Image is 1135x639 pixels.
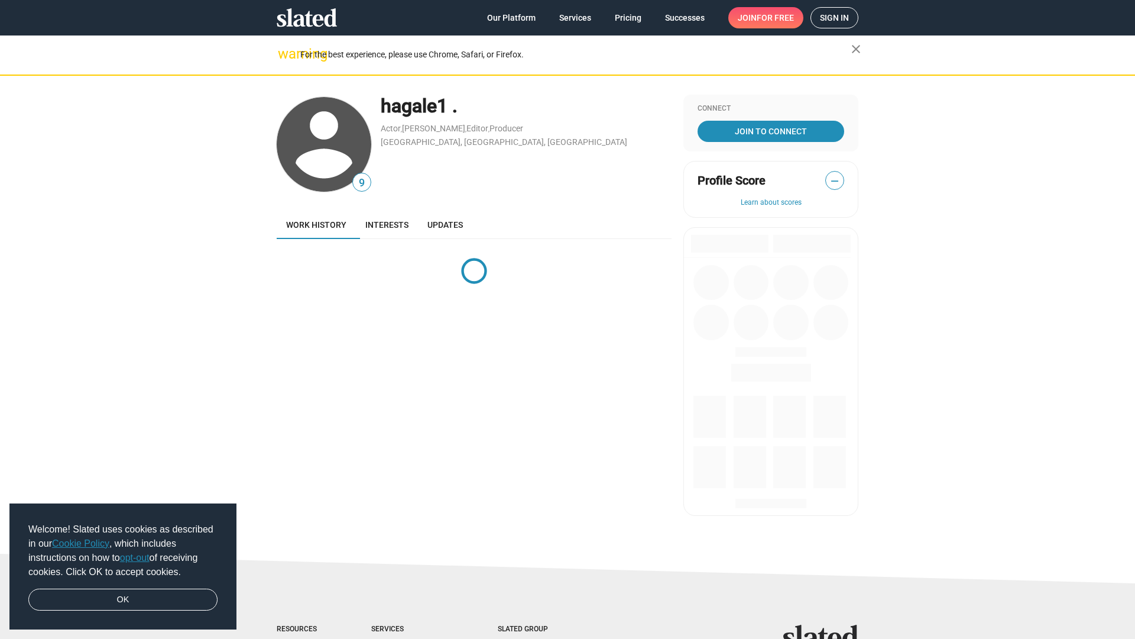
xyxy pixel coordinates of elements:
a: Our Platform [478,7,545,28]
div: Connect [698,104,844,114]
span: Successes [665,7,705,28]
span: , [401,126,402,133]
span: , [465,126,466,133]
span: Work history [286,220,346,230]
span: Profile Score [698,173,766,189]
a: Join To Connect [698,121,844,142]
a: Cookie Policy [52,538,109,548]
button: Learn about scores [698,198,844,208]
span: Interests [365,220,408,230]
a: Producer [489,124,523,133]
a: opt-out [120,553,150,563]
a: Interests [356,211,418,239]
div: hagale1 . [381,93,672,119]
a: Services [550,7,601,28]
a: Pricing [605,7,651,28]
div: cookieconsent [9,504,236,630]
a: Actor [381,124,401,133]
span: Join To Connect [700,121,842,142]
mat-icon: warning [278,47,292,61]
span: , [488,126,489,133]
a: Updates [418,211,472,239]
span: Welcome! Slated uses cookies as described in our , which includes instructions on how to of recei... [28,522,218,579]
mat-icon: close [849,42,863,56]
a: Sign in [810,7,858,28]
span: 9 [353,175,371,191]
a: Joinfor free [728,7,803,28]
span: Pricing [615,7,641,28]
span: Services [559,7,591,28]
div: For the best experience, please use Chrome, Safari, or Firefox. [300,47,851,63]
a: Successes [656,7,714,28]
span: for free [757,7,794,28]
div: Resources [277,625,324,634]
a: [PERSON_NAME] [402,124,465,133]
span: Join [738,7,794,28]
a: Work history [277,211,356,239]
a: [GEOGRAPHIC_DATA], [GEOGRAPHIC_DATA], [GEOGRAPHIC_DATA] [381,137,627,147]
a: Editor [466,124,488,133]
div: Slated Group [498,625,578,634]
span: Updates [427,220,463,230]
span: — [826,173,844,189]
div: Services [371,625,450,634]
span: Our Platform [487,7,536,28]
a: dismiss cookie message [28,589,218,611]
span: Sign in [820,8,849,28]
